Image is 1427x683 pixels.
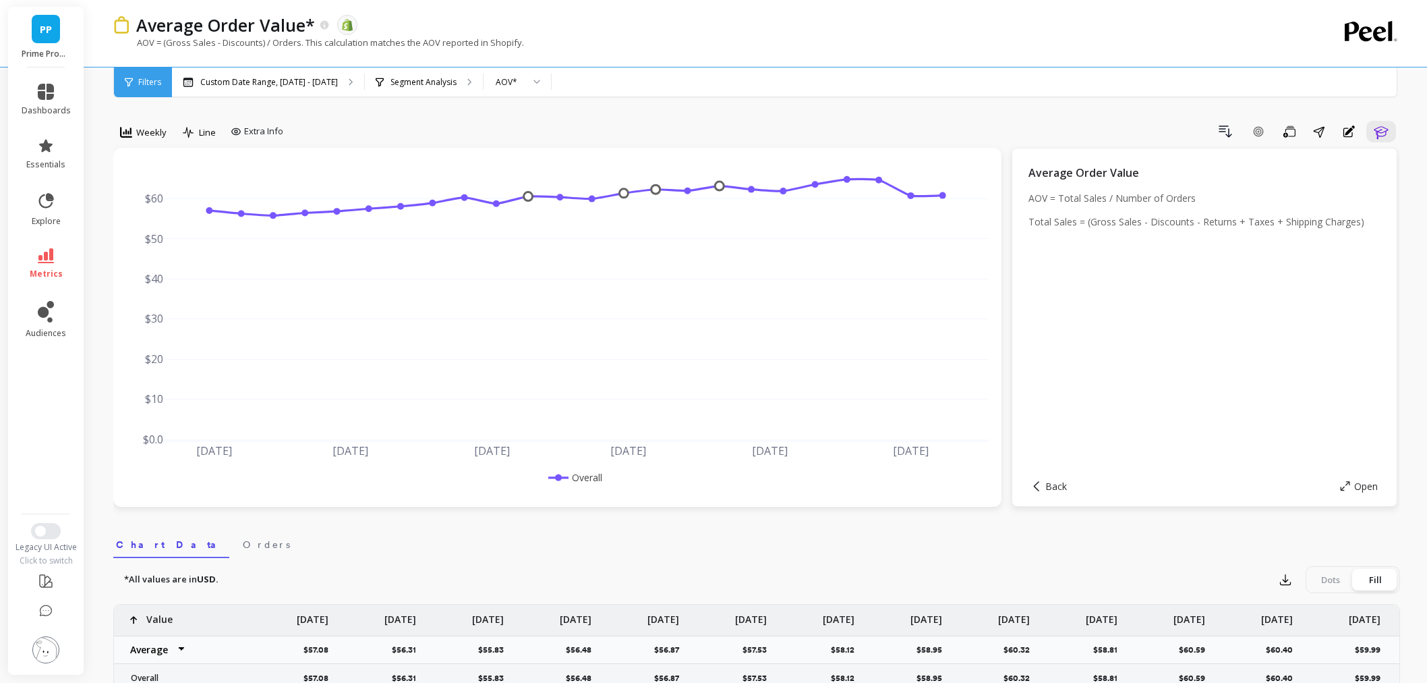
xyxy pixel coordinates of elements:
[136,13,315,36] p: Average Order Value*
[1028,165,1139,180] span: Average Order Value
[998,605,1030,626] p: [DATE]
[1028,191,1380,205] p: AOV = Total Sales / Number of Orders
[32,216,61,227] span: explore
[384,605,416,626] p: [DATE]
[1173,605,1205,626] p: [DATE]
[26,328,66,339] span: audiences
[1266,645,1301,655] p: $60.40
[1179,645,1213,655] p: $60.59
[910,605,942,626] p: [DATE]
[1028,215,1380,229] p: Total Sales = (Gross Sales - Discounts - Returns + Taxes + Shipping Charges)
[1003,645,1038,655] p: $60.32
[1031,480,1067,493] button: Back
[654,645,687,655] p: $56.87
[1353,569,1397,591] div: Fill
[124,573,219,586] p: *All values are in
[341,19,353,31] img: api.shopify.svg
[831,645,863,655] p: $58.12
[823,605,854,626] p: [DATE]
[1340,480,1378,493] button: Open
[200,77,338,88] p: Custom Date Range, [DATE] - [DATE]
[243,538,290,551] span: Orders
[8,542,84,553] div: Legacy UI Active
[30,269,63,279] span: metrics
[138,77,161,88] span: Filters
[916,645,950,655] p: $58.95
[32,636,59,663] img: profile picture
[647,605,679,626] p: [DATE]
[1093,645,1126,655] p: $58.81
[1349,605,1380,626] p: [DATE]
[297,605,328,626] p: [DATE]
[113,527,1400,558] nav: Tabs
[116,538,227,551] span: Chart Data
[303,645,337,655] p: $57.08
[478,645,512,655] p: $55.83
[199,126,216,139] span: Line
[1045,480,1067,493] span: Back
[1354,480,1378,493] span: Open
[8,555,84,566] div: Click to switch
[197,573,219,585] strong: USD.
[392,645,424,655] p: $56.31
[560,605,591,626] p: [DATE]
[390,77,457,88] p: Segment Analysis
[22,49,71,59] p: Prime Prometics™
[1261,605,1293,626] p: [DATE]
[31,523,61,539] button: Switch to New UI
[742,645,775,655] p: $57.53
[1086,605,1117,626] p: [DATE]
[113,16,129,33] img: header icon
[244,125,283,138] span: Extra Info
[22,105,71,116] span: dashboards
[40,22,52,37] span: PP
[136,126,167,139] span: Weekly
[146,605,173,626] p: Value
[1308,569,1353,591] div: Dots
[26,159,65,170] span: essentials
[472,605,504,626] p: [DATE]
[1355,645,1389,655] p: $59.99
[113,36,524,49] p: AOV = (Gross Sales - Discounts) / Orders. This calculation matches the AOV reported in Shopify.
[735,605,767,626] p: [DATE]
[566,645,600,655] p: $56.48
